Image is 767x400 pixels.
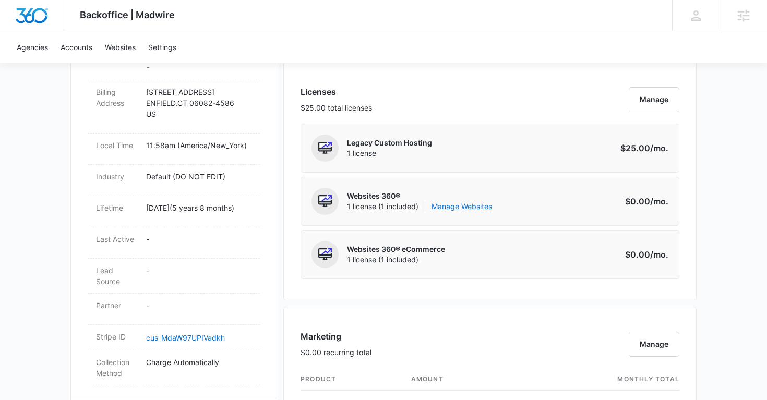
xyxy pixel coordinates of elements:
[88,259,260,294] div: Lead Source-
[99,31,142,63] a: Websites
[96,171,138,182] dt: Industry
[650,249,668,260] span: /mo.
[432,201,492,212] a: Manage Websites
[517,368,679,391] th: monthly total
[347,201,492,212] span: 1 license (1 included)
[96,357,138,379] dt: Collection Method
[96,331,138,342] dt: Stripe ID
[619,142,668,154] p: $25.00
[96,265,138,287] dt: Lead Source
[146,202,251,213] p: [DATE] ( 5 years 8 months )
[347,191,492,201] p: Websites 360®
[88,165,260,196] div: IndustryDefault (DO NOT EDIT)
[88,325,260,350] div: Stripe IDcus_MdaW97UPIVadkh
[629,332,679,357] button: Manage
[403,368,517,391] th: amount
[301,330,371,343] h3: Marketing
[88,350,260,385] div: Collection MethodCharge Automatically
[10,31,54,63] a: Agencies
[88,134,260,165] div: Local Time11:58am (America/New_York)
[146,234,251,245] p: -
[146,265,251,276] p: -
[96,300,138,311] dt: Partner
[650,143,668,153] span: /mo.
[146,300,251,311] p: -
[146,357,251,368] p: Charge Automatically
[650,196,668,207] span: /mo.
[88,196,260,227] div: Lifetime[DATE](5 years 8 months)
[347,244,445,254] p: Websites 360® eCommerce
[142,31,183,63] a: Settings
[146,171,251,182] p: Default (DO NOT EDIT)
[619,195,668,208] p: $0.00
[301,86,372,98] h3: Licenses
[301,102,372,113] p: $25.00 total licenses
[54,31,99,63] a: Accounts
[629,87,679,112] button: Manage
[146,333,225,342] a: cus_MdaW97UPIVadkh
[88,80,260,134] div: Billing Address[STREET_ADDRESS]ENFIELD,CT 06082-4586US
[146,87,251,119] p: [STREET_ADDRESS] ENFIELD , CT 06082-4586 US
[96,234,138,245] dt: Last Active
[96,87,138,108] dt: Billing Address
[301,347,371,358] p: $0.00 recurring total
[347,148,432,159] span: 1 license
[88,294,260,325] div: Partner-
[347,138,432,148] p: Legacy Custom Hosting
[347,254,445,265] span: 1 license (1 included)
[88,227,260,259] div: Last Active-
[80,9,175,20] span: Backoffice | Madwire
[619,248,668,261] p: $0.00
[96,202,138,213] dt: Lifetime
[96,140,138,151] dt: Local Time
[146,140,251,151] p: 11:58am ( America/New_York )
[301,368,403,391] th: product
